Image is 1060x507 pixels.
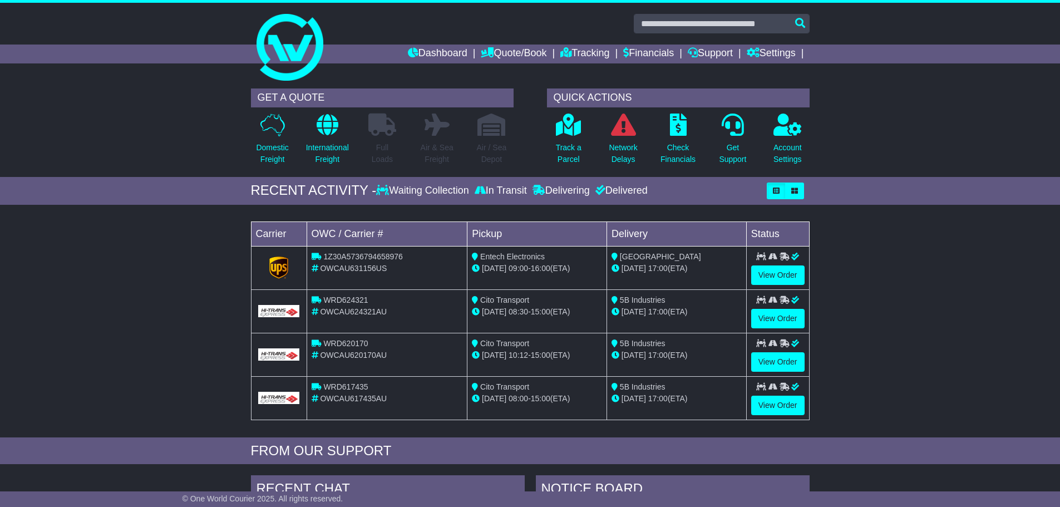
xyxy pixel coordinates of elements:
p: Get Support [719,142,746,165]
div: - (ETA) [472,306,602,318]
div: - (ETA) [472,263,602,274]
span: 09:00 [509,264,528,273]
div: (ETA) [612,393,742,405]
a: DomesticFreight [255,113,289,171]
div: (ETA) [612,350,742,361]
span: 5B Industries [620,339,665,348]
span: 17:00 [648,264,668,273]
span: [DATE] [482,351,506,360]
span: [DATE] [482,394,506,403]
p: Air / Sea Depot [477,142,507,165]
div: Waiting Collection [376,185,471,197]
span: OWCAU631156US [320,264,387,273]
td: Delivery [607,221,746,246]
p: Domestic Freight [256,142,288,165]
td: Status [746,221,809,246]
span: Entech Electronics [480,252,545,261]
td: Pickup [467,221,607,246]
a: View Order [751,352,805,372]
p: Track a Parcel [556,142,581,165]
a: Tracking [560,45,609,63]
span: [DATE] [622,394,646,403]
div: RECENT ACTIVITY - [251,183,377,199]
span: 5B Industries [620,382,665,391]
span: 08:00 [509,394,528,403]
span: 5B Industries [620,296,665,304]
span: Cito Transport [480,296,529,304]
p: Account Settings [773,142,802,165]
span: 15:00 [531,351,550,360]
p: Full Loads [368,142,396,165]
a: Dashboard [408,45,467,63]
td: OWC / Carrier # [307,221,467,246]
div: FROM OUR SUPPORT [251,443,810,459]
a: InternationalFreight [305,113,349,171]
div: RECENT CHAT [251,475,525,505]
a: View Order [751,309,805,328]
a: Track aParcel [555,113,582,171]
div: (ETA) [612,306,742,318]
div: Delivered [593,185,648,197]
div: QUICK ACTIONS [547,88,810,107]
span: OWCAU620170AU [320,351,387,360]
a: Financials [623,45,674,63]
span: [DATE] [622,264,646,273]
a: GetSupport [718,113,747,171]
span: WRD617435 [323,382,368,391]
p: Check Financials [660,142,696,165]
div: NOTICE BOARD [536,475,810,505]
td: Carrier [251,221,307,246]
p: Network Delays [609,142,637,165]
img: GetCarrierServiceLogo [258,348,300,361]
div: In Transit [472,185,530,197]
a: Support [688,45,733,63]
span: [DATE] [482,264,506,273]
p: International Freight [306,142,349,165]
span: 17:00 [648,307,668,316]
img: GetCarrierServiceLogo [258,305,300,317]
a: Settings [747,45,796,63]
span: OWCAU617435AU [320,394,387,403]
span: 15:00 [531,394,550,403]
span: OWCAU624321AU [320,307,387,316]
span: WRD620170 [323,339,368,348]
span: © One World Courier 2025. All rights reserved. [183,494,343,503]
span: [GEOGRAPHIC_DATA] [620,252,701,261]
p: Air & Sea Freight [421,142,453,165]
a: Quote/Book [481,45,546,63]
a: View Order [751,396,805,415]
span: 08:30 [509,307,528,316]
a: NetworkDelays [608,113,638,171]
span: [DATE] [622,307,646,316]
div: - (ETA) [472,393,602,405]
div: (ETA) [612,263,742,274]
span: 15:00 [531,307,550,316]
a: CheckFinancials [660,113,696,171]
img: GetCarrierServiceLogo [258,392,300,404]
span: 17:00 [648,351,668,360]
a: AccountSettings [773,113,802,171]
span: [DATE] [482,307,506,316]
span: Cito Transport [480,339,529,348]
a: View Order [751,265,805,285]
div: Delivering [530,185,593,197]
span: [DATE] [622,351,646,360]
img: GetCarrierServiceLogo [269,257,288,279]
span: 16:00 [531,264,550,273]
span: WRD624321 [323,296,368,304]
span: 10:12 [509,351,528,360]
span: Cito Transport [480,382,529,391]
span: 1Z30A5736794658976 [323,252,402,261]
div: GET A QUOTE [251,88,514,107]
div: - (ETA) [472,350,602,361]
span: 17:00 [648,394,668,403]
